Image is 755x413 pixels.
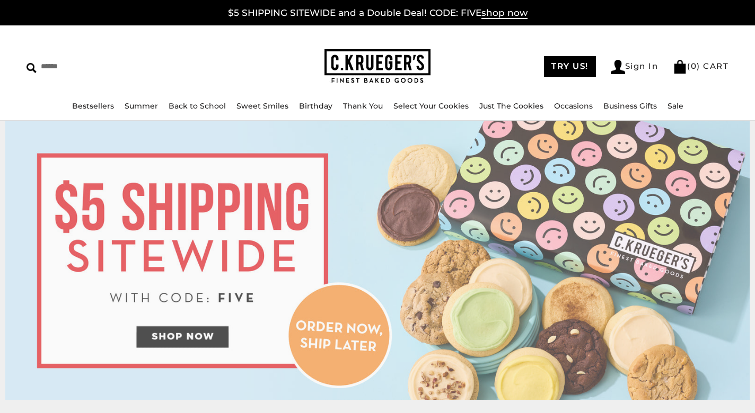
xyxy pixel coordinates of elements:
[324,49,431,84] img: C.KRUEGER'S
[169,101,226,111] a: Back to School
[72,101,114,111] a: Bestsellers
[544,56,596,77] a: TRY US!
[611,60,659,74] a: Sign In
[554,101,593,111] a: Occasions
[228,7,528,19] a: $5 SHIPPING SITEWIDE and a Double Deal! CODE: FIVEshop now
[668,101,683,111] a: Sale
[691,61,697,71] span: 0
[393,101,469,111] a: Select Your Cookies
[481,7,528,19] span: shop now
[603,101,657,111] a: Business Gifts
[673,60,687,74] img: Bag
[343,101,383,111] a: Thank You
[27,58,191,75] input: Search
[673,61,728,71] a: (0) CART
[611,60,625,74] img: Account
[125,101,158,111] a: Summer
[236,101,288,111] a: Sweet Smiles
[299,101,332,111] a: Birthday
[479,101,543,111] a: Just The Cookies
[27,63,37,73] img: Search
[5,121,750,400] img: C.Krueger's Special Offer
